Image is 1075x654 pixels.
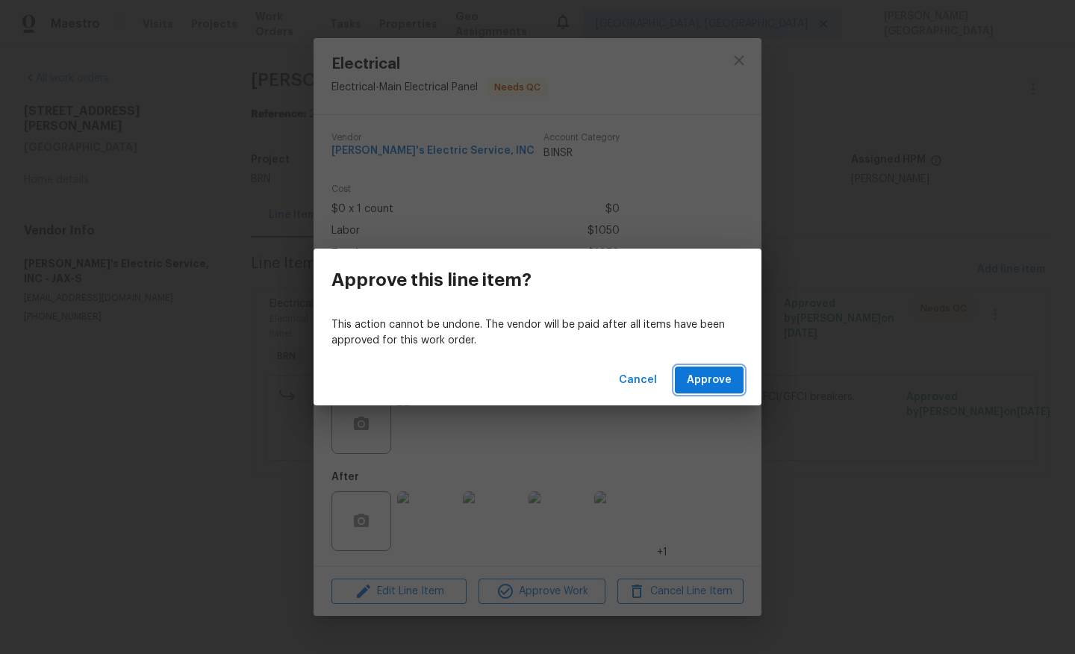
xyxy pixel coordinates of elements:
button: Approve [675,367,744,394]
span: Cancel [619,371,657,390]
p: This action cannot be undone. The vendor will be paid after all items have been approved for this... [331,317,744,349]
button: Cancel [613,367,663,394]
span: Approve [687,371,732,390]
h3: Approve this line item? [331,270,532,290]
